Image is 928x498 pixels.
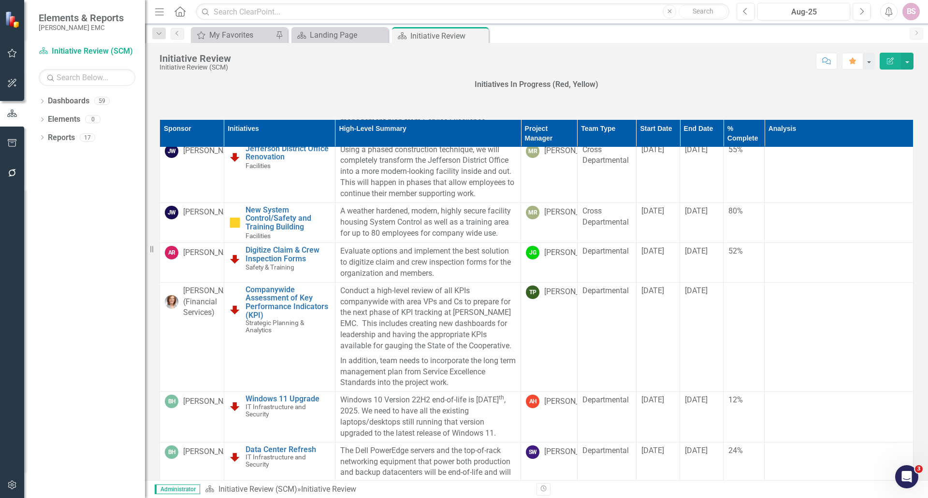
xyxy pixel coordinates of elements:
span: [DATE] [641,286,664,295]
iframe: Intercom live chat [895,465,918,488]
div: Initiative Review [159,53,231,64]
td: Double-Click to Edit [636,202,680,242]
a: Dashboards [48,96,89,107]
div: JW [165,206,178,219]
img: Below Target [229,253,241,265]
span: Elements & Reports [39,12,124,24]
div: TP [526,285,539,299]
a: Jefferson District Office Renovation [246,144,330,161]
span: 12% [728,395,743,404]
span: [DATE] [641,206,664,215]
div: 59 [94,97,110,105]
div: [PERSON_NAME] [544,247,602,258]
td: Double-Click to Edit [636,392,680,442]
div: Landing Page [310,29,386,41]
td: Double-Click to Edit [765,141,913,202]
div: [PERSON_NAME] (Financial Services) [183,285,241,319]
a: Initiative Review (SCM) [39,46,135,57]
td: Double-Click to Edit [636,442,680,492]
sup: th [499,394,504,401]
td: Double-Click to Edit [160,202,224,242]
img: Below Target [229,400,241,412]
span: Search [693,7,713,15]
td: Double-Click to Edit [680,243,724,283]
td: Double-Click to Edit [160,442,224,492]
div: 17 [80,133,95,142]
td: Double-Click to Edit [521,282,578,392]
p: Conduct a high-level review of all KPIs companywide with area VPs and Cs to prepare for the next ... [340,285,516,354]
td: Double-Click to Edit [577,442,636,492]
input: Search Below... [39,69,135,86]
span: Cross Departmental [582,206,629,227]
div: Aug-25 [761,6,847,18]
td: Double-Click to Edit [521,392,578,442]
td: Double-Click to Edit [521,202,578,242]
button: Aug-25 [757,3,850,20]
td: Double-Click to Edit [577,202,636,242]
img: Below Target [229,151,241,163]
td: Double-Click to Edit [765,282,913,392]
td: Double-Click to Edit Right Click for Context Menu [224,202,335,242]
span: 52% [728,246,743,256]
td: Double-Click to Edit [636,141,680,202]
span: Facilities [246,232,271,240]
div: [PERSON_NAME] [544,207,602,218]
span: [DATE] [641,395,664,404]
span: Facilities [246,162,271,170]
span: Safety & Training [246,263,294,271]
a: Landing Page [294,29,386,41]
div: My Favorites [209,29,273,41]
td: Double-Click to Edit [636,282,680,392]
td: Double-Click to Edit [335,243,521,283]
td: Double-Click to Edit [577,282,636,392]
p: Windows 10 Version 22H2 end-of-life is [DATE] , 2025. We need to have all the existing laptops/de... [340,395,516,439]
td: Double-Click to Edit Right Click for Context Menu [224,141,335,202]
span: Strategic Planning & Analytics [246,319,304,334]
button: BS [902,3,920,20]
div: » [205,484,529,495]
img: ClearPoint Strategy [5,11,22,28]
p: The Dell PowerEdge servers and the top-of-rack networking equipment that power both production an... [340,445,516,489]
td: Double-Click to Edit [160,243,224,283]
a: Companywide Assessment of Key Performance Indicators (KPI) [246,285,330,319]
td: Double-Click to Edit [765,442,913,492]
span: [DATE] [685,145,708,154]
div: Initiative Review [410,30,486,42]
span: 3 [915,465,923,473]
div: [PERSON_NAME] [183,207,241,218]
a: Windows 11 Upgrade [246,395,330,403]
div: [PERSON_NAME] [183,396,241,407]
div: [PERSON_NAME] [183,446,241,457]
img: Caution [229,217,241,228]
span: Departmental [582,286,629,295]
span: [DATE] [641,446,664,455]
a: My Favorites [193,29,273,41]
div: 0 [85,115,101,124]
a: New System Control/Safety and Training Building [246,206,330,231]
span: Departmental [582,395,629,404]
span: [DATE] [685,286,708,295]
td: Double-Click to Edit [521,442,578,492]
span: [DATE] [641,246,664,256]
p: A weather hardened, modern, highly secure facility housing System Control as well as a training a... [340,206,516,239]
td: Double-Click to Edit [160,392,224,442]
span: IT Infrastructure and Security [246,403,306,418]
div: [PERSON_NAME] [544,286,602,298]
td: Double-Click to Edit [636,243,680,283]
a: Data Center Refresh [246,445,330,454]
td: Double-Click to Edit [765,243,913,283]
td: Double-Click to Edit [680,442,724,492]
td: Double-Click to Edit [765,202,913,242]
input: Search ClearPoint... [196,3,729,20]
div: [PERSON_NAME] [183,145,241,157]
td: Double-Click to Edit Right Click for Context Menu [224,392,335,442]
p: In addition, team needs to incorporate the long term management plan from Service Excellence Stan... [340,354,516,389]
td: Double-Click to Edit [577,141,636,202]
div: [PERSON_NAME] [544,446,602,457]
td: Double-Click to Edit [577,392,636,442]
img: Below Target [229,451,241,463]
td: Double-Click to Edit Right Click for Context Menu [224,282,335,392]
td: Double-Click to Edit [577,243,636,283]
td: Double-Click to Edit [335,282,521,392]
